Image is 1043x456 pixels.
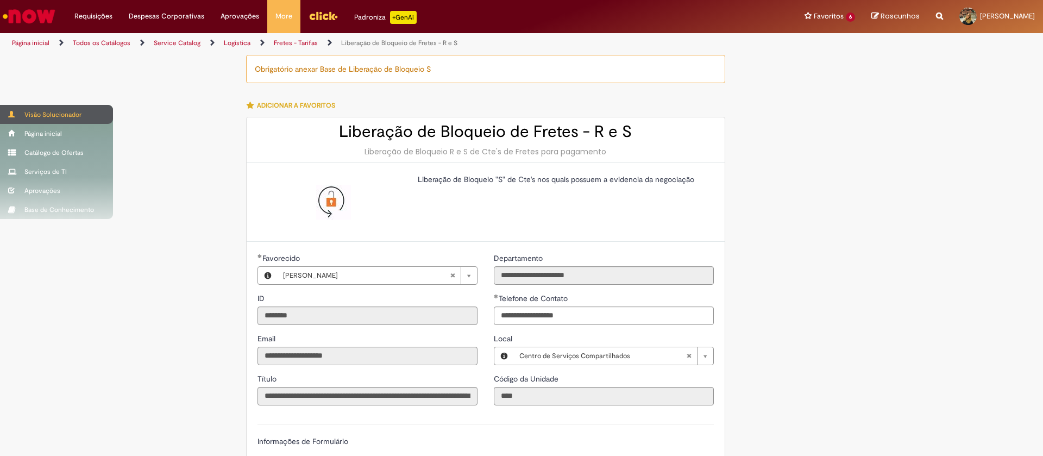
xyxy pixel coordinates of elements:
[514,347,713,365] a: Centro de Serviços CompartilhadosLimpar campo Local
[154,39,200,47] a: Service Catalog
[275,11,292,22] span: More
[257,374,279,384] span: Somente leitura - Título
[221,11,259,22] span: Aprovações
[224,39,250,47] a: Logistica
[309,8,338,24] img: click_logo_yellow_360x200.png
[278,267,477,284] a: [PERSON_NAME]Limpar campo Favorecido
[494,387,714,405] input: Código da Unidade
[316,185,351,220] img: Liberação de Bloqueio de Fretes - R e S
[8,33,687,53] ul: Trilhas de página
[871,11,920,22] a: Rascunhos
[494,334,514,343] span: Local
[12,39,49,47] a: Página inicial
[1,5,57,27] img: ServiceNow
[257,347,477,365] input: Email
[257,123,714,141] h2: Liberação de Bloqueio de Fretes - R e S
[881,11,920,21] span: Rascunhos
[257,254,262,258] span: Obrigatório Preenchido
[257,307,477,325] input: ID
[73,39,130,47] a: Todos os Catálogos
[257,333,278,344] label: Somente leitura - Email
[354,11,417,24] div: Padroniza
[257,101,335,110] span: Adicionar a Favoritos
[681,347,697,365] abbr: Limpar campo Local
[74,11,112,22] span: Requisições
[274,39,318,47] a: Fretes - Tarifas
[257,334,278,343] span: Somente leitura - Email
[494,266,714,285] input: Departamento
[257,436,348,446] label: Informações de Formulário
[257,293,267,303] span: Somente leitura - ID
[494,307,714,325] input: Telefone de Contato
[494,373,561,384] label: Somente leitura - Código da Unidade
[418,174,706,185] p: Liberação de Bloqueio "S" de Cte's nos quais possuem a evidencia da negociação
[257,387,477,405] input: Título
[499,293,570,303] span: Telefone de Contato
[129,11,204,22] span: Despesas Corporativas
[494,347,514,365] button: Local, Visualizar este registro Centro de Serviços Compartilhados
[980,11,1035,21] span: [PERSON_NAME]
[262,253,302,263] span: Necessários - Favorecido
[494,253,545,263] span: Somente leitura - Departamento
[257,293,267,304] label: Somente leitura - ID
[390,11,417,24] p: +GenAi
[494,253,545,264] label: Somente leitura - Departamento
[846,13,855,22] span: 6
[257,146,714,157] div: Liberação de Bloqueio R e S de Cte's de Fretes para pagamento
[519,347,686,365] span: Centro de Serviços Compartilhados
[246,55,725,83] div: Obrigatório anexar Base de Liberação de Bloqueio S
[444,267,461,284] abbr: Limpar campo Favorecido
[257,373,279,384] label: Somente leitura - Título
[246,94,341,117] button: Adicionar a Favoritos
[283,267,450,284] span: [PERSON_NAME]
[341,39,457,47] a: Liberação de Bloqueio de Fretes - R e S
[494,294,499,298] span: Obrigatório Preenchido
[494,374,561,384] span: Somente leitura - Código da Unidade
[814,11,844,22] span: Favoritos
[258,267,278,284] button: Favorecido, Visualizar este registro Sarah Pigosso Nogueira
